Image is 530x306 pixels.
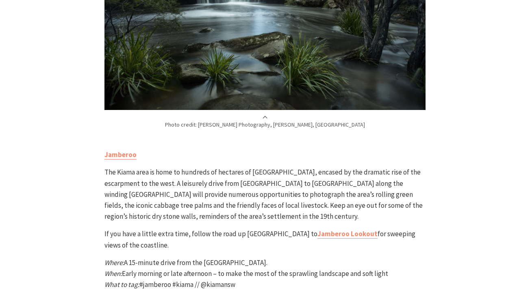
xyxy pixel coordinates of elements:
[104,114,425,129] p: Photo credit: [PERSON_NAME] Photography, [PERSON_NAME], [GEOGRAPHIC_DATA]
[104,150,137,159] a: Jamberoo
[104,228,425,250] p: If you have a little extra time, follow the road up [GEOGRAPHIC_DATA] to for sweeping views of th...
[104,258,124,267] em: Where:
[104,257,425,291] p: A 15-minute drive from the [GEOGRAPHIC_DATA]. Early morning or late afternoon – to make the most ...
[317,229,378,239] a: Jamberoo Lookout
[104,269,122,278] em: When:
[104,167,425,222] p: The Kiama area is home to hundreds of hectares of [GEOGRAPHIC_DATA], encased by the dramatic rise...
[104,150,137,159] strong: Jamberoo
[104,280,139,289] em: What to tag:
